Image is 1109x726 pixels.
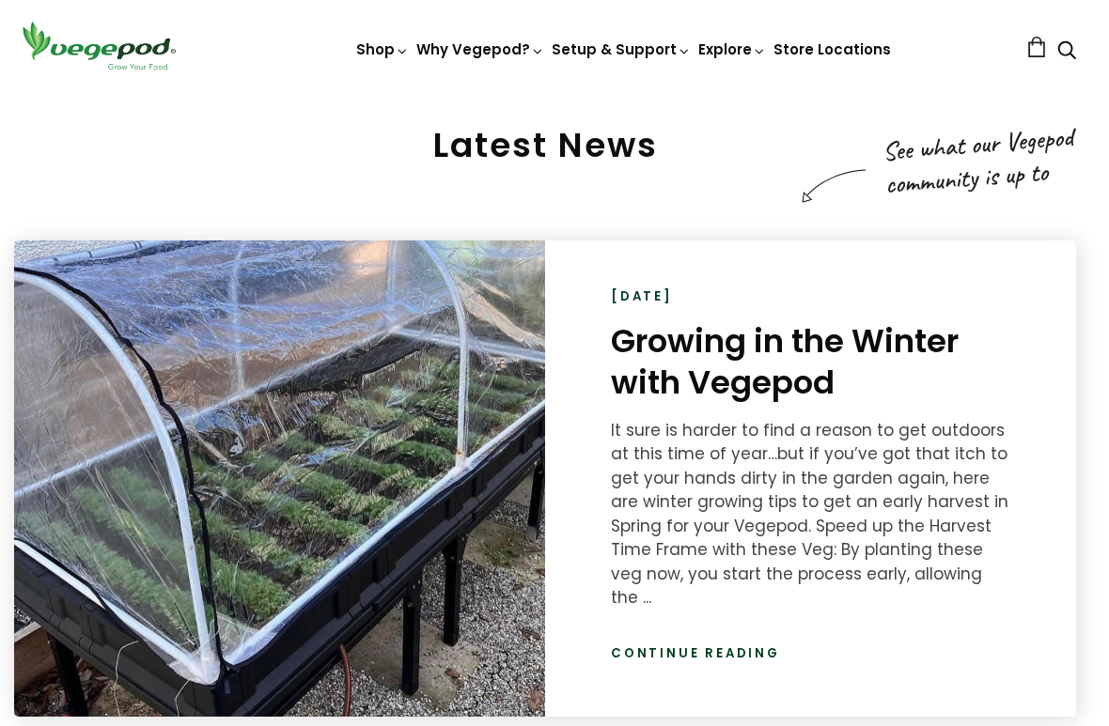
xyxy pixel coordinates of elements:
img: Vegepod [14,19,183,72]
a: Search [1057,42,1076,62]
a: Store Locations [773,39,891,59]
a: Why Vegepod? [416,39,544,59]
div: It sure is harder to find a reason to get outdoors at this time of year…but if you’ve got that it... [611,419,1010,610]
a: Setup & Support [552,39,691,59]
h2: Latest News [14,125,1076,165]
a: Shop [356,39,409,59]
a: Explore [698,39,766,59]
a: Continue reading [611,644,780,663]
time: [DATE] [611,287,673,306]
a: Growing in the Winter with Vegepod [611,318,959,405]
